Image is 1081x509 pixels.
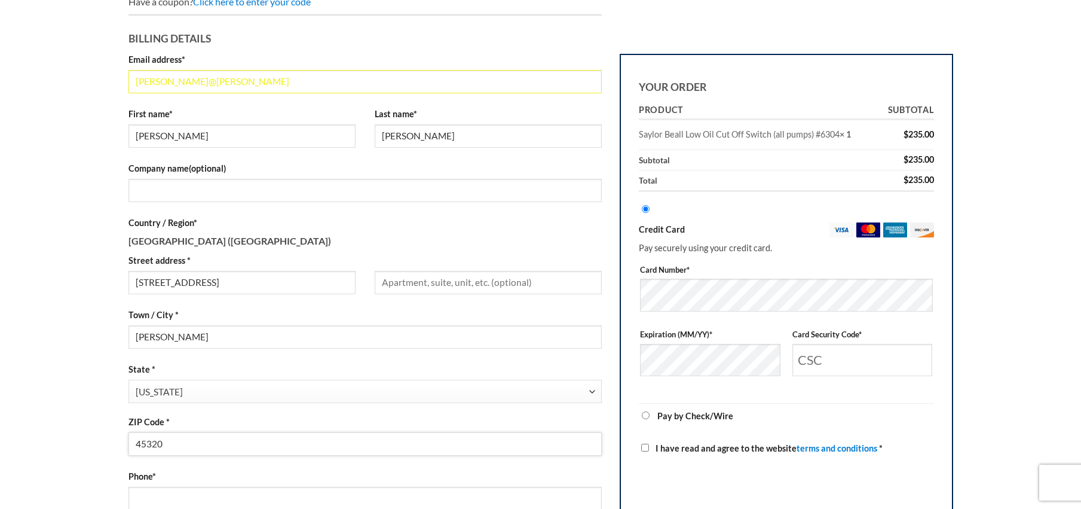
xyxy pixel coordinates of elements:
label: First name [128,107,356,121]
span: (optional) [189,163,226,173]
span: $ [904,129,908,139]
img: visa [829,223,853,237]
strong: × 1 [840,129,851,139]
label: Town / City [128,308,602,322]
label: Expiration (MM/YY) [640,328,780,341]
label: State [128,362,602,376]
img: discover [910,223,934,237]
input: CSC [792,344,933,376]
label: Last name [375,107,602,121]
h3: Your order [639,73,934,96]
label: Company name [128,161,602,175]
bdi: 235.00 [904,175,934,185]
label: Email address [128,53,602,66]
img: amex [883,223,907,237]
strong: [GEOGRAPHIC_DATA] ([GEOGRAPHIC_DATA]) [128,235,331,246]
img: mastercard [856,223,880,237]
bdi: 235.00 [904,129,934,139]
input: House number and street name [128,271,356,294]
label: Card Security Code [792,328,933,341]
td: Saylor Beall Low Oil Cut Off Switch (all pumps) #6304 [639,120,878,150]
label: Card Number [640,263,933,276]
span: State [128,380,602,403]
label: Country / Region [128,216,602,230]
p: Pay securely using your credit card. [639,241,934,255]
th: Subtotal [639,150,878,170]
th: Product [639,101,878,121]
a: terms and conditions [797,443,877,453]
label: Pay by Check/Wire [657,411,733,421]
h3: Billing details [128,25,602,47]
bdi: 235.00 [904,154,934,164]
span: $ [904,154,908,164]
span: I have read and agree to the website [656,443,877,453]
th: Subtotal [878,101,934,121]
label: ZIP Code [128,415,602,429]
fieldset: Payment Info [640,259,933,394]
input: I have read and agree to the websiteterms and conditions * [641,444,649,452]
label: Credit Card [639,223,934,237]
label: Street address [128,254,356,267]
input: Apartment, suite, unit, etc. (optional) [375,271,602,294]
label: Phone [128,470,602,483]
span: $ [904,175,908,185]
th: Total [639,170,878,192]
span: Ohio [136,380,588,404]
